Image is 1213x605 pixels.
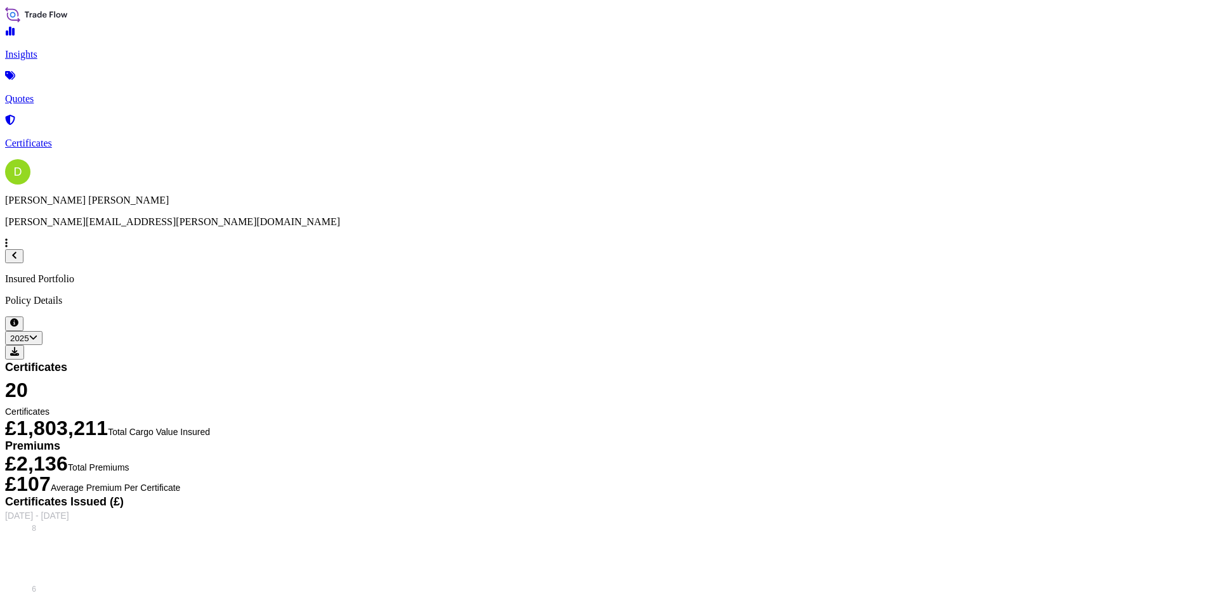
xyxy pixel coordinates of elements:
span: 803 [34,418,68,438]
p: [PERSON_NAME] [PERSON_NAME] [5,195,1208,206]
span: 136 [34,453,68,474]
span: , [28,418,34,438]
a: Certificates [5,116,1208,149]
p: Certificates [5,138,1208,149]
span: , [68,418,74,438]
a: Quotes [5,72,1208,105]
span: 2025 [10,334,29,343]
span: Certificates [5,405,49,418]
tspan: 6 [32,585,36,594]
p: Quotes [5,93,1208,105]
button: Year Selector [5,331,43,345]
p: Policy Details [5,295,1208,306]
span: Total Premiums [68,461,129,474]
span: [DATE] - [DATE] [5,509,69,522]
span: £ [5,453,16,474]
span: 107 [16,474,51,494]
span: 211 [74,418,108,438]
tspan: 8 [32,524,36,533]
p: [PERSON_NAME][EMAIL_ADDRESS][PERSON_NAME][DOMAIN_NAME] [5,216,1208,228]
span: Certificates Issued (£) [5,494,1208,509]
span: 2 [16,453,28,474]
p: Insured Portfolio [5,273,1208,285]
span: £ [5,474,16,494]
span: Total Cargo Value Insured [108,426,210,438]
span: , [28,453,34,474]
span: £ [5,418,16,438]
span: Certificates [5,360,1208,375]
span: Average Premium Per Certificate [51,481,180,494]
span: 1 [16,418,28,438]
a: Insights [5,27,1208,60]
span: Premiums [5,438,1208,453]
p: Insights [5,49,1208,60]
span: 20 [5,375,1208,405]
span: D [14,166,22,178]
